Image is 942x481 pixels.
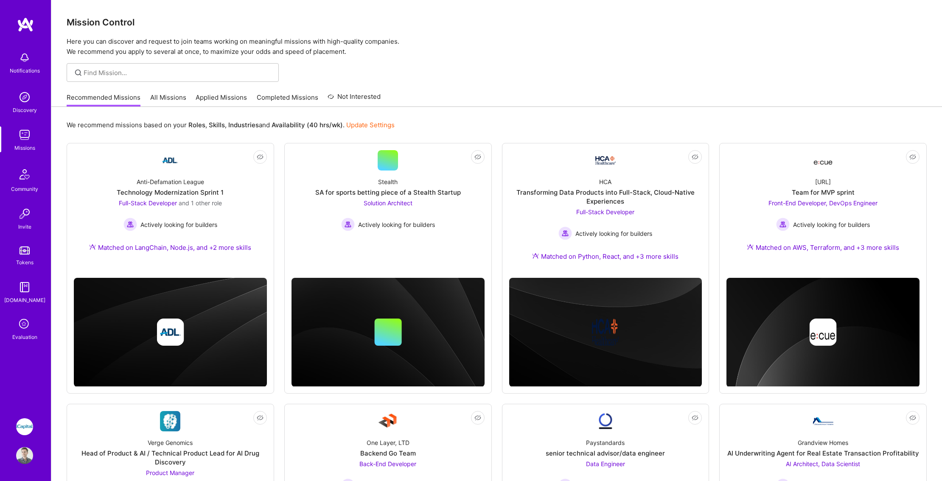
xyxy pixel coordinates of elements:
[257,414,264,421] i: icon EyeClosed
[813,417,833,425] img: Company Logo
[726,150,920,265] a: Company Logo[URL]Team for MVP sprintFront-End Developer, DevOps Engineer Actively looking for bui...
[160,411,180,431] img: Company Logo
[157,319,184,346] img: Company logo
[117,188,224,197] div: Technology Modernization Sprint 1
[813,153,833,168] img: Company Logo
[257,93,318,107] a: Completed Missions
[228,121,259,129] b: Industries
[358,220,435,229] span: Actively looking for builders
[10,66,40,75] div: Notifications
[747,243,899,252] div: Matched on AWS, Terraform, and +3 more skills
[586,460,625,467] span: Data Engineer
[532,252,539,259] img: Ateam Purple Icon
[546,449,665,458] div: senior technical advisor/data engineer
[14,418,35,435] a: iCapital: Build and maintain RESTful API
[11,185,38,193] div: Community
[160,150,180,171] img: Company Logo
[209,121,225,129] b: Skills
[346,121,395,129] a: Update Settings
[328,92,381,107] a: Not Interested
[16,447,33,464] img: User Avatar
[89,243,251,252] div: Matched on LangChain, Node.js, and +2 more skills
[793,220,870,229] span: Actively looking for builders
[798,438,848,447] div: Grandview Homes
[20,246,30,254] img: tokens
[89,243,96,250] img: Ateam Purple Icon
[576,208,634,215] span: Full-Stack Developer
[315,188,461,197] div: SA for sports betting piece of a Stealth Startup
[909,414,916,421] i: icon EyeClosed
[509,188,702,206] div: Transforming Data Products into Full-Stack, Cloud-Native Experiences
[692,414,698,421] i: icon EyeClosed
[272,121,343,129] b: Availability (40 hrs/wk)
[360,449,416,458] div: Backend Go Team
[16,205,33,222] img: Invite
[14,164,35,185] img: Community
[74,150,267,265] a: Company LogoAnti-Defamation LeagueTechnology Modernization Sprint 1Full-Stack Developer and 1 oth...
[12,333,37,341] div: Evaluation
[815,177,831,186] div: [URL]
[16,418,33,435] img: iCapital: Build and maintain RESTful API
[575,229,652,238] span: Actively looking for builders
[73,68,83,78] i: icon SearchGrey
[16,89,33,106] img: discovery
[67,120,395,129] p: We recommend missions based on your , , and .
[179,199,222,207] span: and 1 other role
[14,143,35,152] div: Missions
[257,154,264,160] i: icon EyeClosed
[509,150,702,271] a: Company LogoHCATransforming Data Products into Full-Stack, Cloud-Native ExperiencesFull-Stack Dev...
[364,199,412,207] span: Solution Architect
[67,93,140,107] a: Recommended Missions
[726,278,920,387] img: cover
[292,278,485,387] img: cover
[341,218,355,231] img: Actively looking for builders
[509,278,702,387] img: cover
[909,154,916,160] i: icon EyeClosed
[146,469,194,476] span: Product Manager
[140,220,217,229] span: Actively looking for builders
[16,258,34,267] div: Tokens
[532,252,678,261] div: Matched on Python, React, and +3 more skills
[595,411,616,431] img: Company Logo
[592,319,619,346] img: Company logo
[123,218,137,231] img: Actively looking for builders
[292,150,485,265] a: StealthSA for sports betting piece of a Stealth StartupSolution Architect Actively looking for bu...
[16,126,33,143] img: teamwork
[367,438,409,447] div: One Layer, LTD
[18,222,31,231] div: Invite
[810,319,837,346] img: Company logo
[14,447,35,464] a: User Avatar
[74,449,267,467] div: Head of Product & AI / Technical Product Lead for AI Drug Discovery
[188,121,205,129] b: Roles
[776,218,790,231] img: Actively looking for builders
[558,227,572,240] img: Actively looking for builders
[792,188,855,197] div: Team for MVP sprint
[4,296,45,305] div: [DOMAIN_NAME]
[378,177,398,186] div: Stealth
[16,279,33,296] img: guide book
[378,411,398,431] img: Company Logo
[474,154,481,160] i: icon EyeClosed
[196,93,247,107] a: Applied Missions
[786,460,860,467] span: AI Architect, Data Scientist
[67,17,927,28] h3: Mission Control
[727,449,919,458] div: AI Underwriting Agent for Real Estate Transaction Profitability
[359,460,416,467] span: Back-End Developer
[17,316,33,333] i: icon SelectionTeam
[67,36,927,57] p: Here you can discover and request to join teams working on meaningful missions with high-quality ...
[768,199,878,207] span: Front-End Developer, DevOps Engineer
[74,278,267,387] img: cover
[747,243,754,250] img: Ateam Purple Icon
[150,93,186,107] a: All Missions
[148,438,193,447] div: Verge Genomics
[16,49,33,66] img: bell
[692,154,698,160] i: icon EyeClosed
[13,106,37,115] div: Discovery
[599,177,611,186] div: HCA
[474,414,481,421] i: icon EyeClosed
[595,156,616,165] img: Company Logo
[17,17,34,32] img: logo
[84,68,272,77] input: Find Mission...
[586,438,625,447] div: Paystandards
[137,177,204,186] div: Anti-Defamation League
